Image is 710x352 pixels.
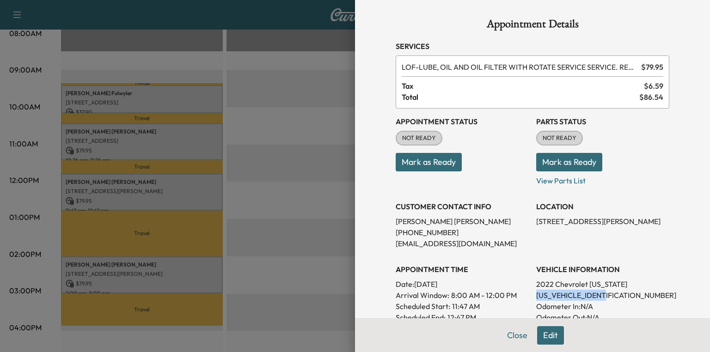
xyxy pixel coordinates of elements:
[641,61,663,73] span: $ 79.95
[402,61,637,73] span: LUBE, OIL AND OIL FILTER WITH ROTATE SERVICE SERVICE. RESET OIL LIFE MONITOR. HAZARDOUS WASTE FEE...
[396,227,529,238] p: [PHONE_NUMBER]
[397,134,441,143] span: NOT READY
[537,326,564,345] button: Edit
[639,91,663,103] span: $ 86.54
[536,116,669,127] h3: Parts Status
[402,80,644,91] span: Tax
[396,41,669,52] h3: Services
[396,201,529,212] h3: CUSTOMER CONTACT INFO
[536,153,602,171] button: Mark as Ready
[396,238,529,249] p: [EMAIL_ADDRESS][DOMAIN_NAME]
[536,264,669,275] h3: VEHICLE INFORMATION
[447,312,476,323] p: 12:47 PM
[396,290,529,301] p: Arrival Window:
[501,326,533,345] button: Close
[396,116,529,127] h3: Appointment Status
[536,201,669,212] h3: LOCATION
[536,216,669,227] p: [STREET_ADDRESS][PERSON_NAME]
[536,290,669,301] p: [US_VEHICLE_IDENTIFICATION_NUMBER]
[452,301,480,312] p: 11:47 AM
[536,279,669,290] p: 2022 Chevrolet [US_STATE]
[537,134,582,143] span: NOT READY
[536,301,669,312] p: Odometer In: N/A
[396,312,446,323] p: Scheduled End:
[396,279,529,290] p: Date: [DATE]
[396,264,529,275] h3: APPOINTMENT TIME
[396,301,450,312] p: Scheduled Start:
[644,80,663,91] span: $ 6.59
[396,153,462,171] button: Mark as Ready
[396,18,669,33] h1: Appointment Details
[402,91,639,103] span: Total
[536,171,669,186] p: View Parts List
[536,312,669,323] p: Odometer Out: N/A
[396,216,529,227] p: [PERSON_NAME] [PERSON_NAME]
[451,290,517,301] span: 8:00 AM - 12:00 PM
